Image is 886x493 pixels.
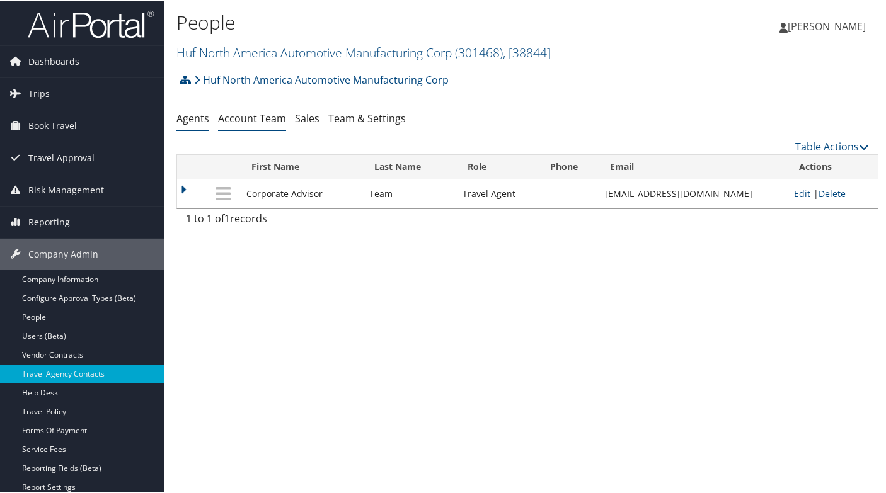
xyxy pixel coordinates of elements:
[788,178,878,207] td: |
[788,154,878,178] th: Actions
[240,178,363,207] td: Corporate Advisor
[240,154,363,178] th: First Name
[788,18,866,32] span: [PERSON_NAME]
[28,8,154,38] img: airportal-logo.png
[28,77,50,108] span: Trips
[176,43,551,60] a: Huf North America Automotive Manufacturing Corp
[207,154,240,178] th: : activate to sort column descending
[28,45,79,76] span: Dashboards
[28,205,70,237] span: Reporting
[819,186,846,198] a: Delete
[218,110,286,124] a: Account Team
[455,43,503,60] span: ( 301468 )
[779,6,878,44] a: [PERSON_NAME]
[28,237,98,269] span: Company Admin
[224,210,230,224] span: 1
[363,178,456,207] td: Team
[295,110,319,124] a: Sales
[176,110,209,124] a: Agents
[363,154,456,178] th: Last Name
[456,178,539,207] td: Travel Agent
[176,8,645,35] h1: People
[503,43,551,60] span: , [ 38844 ]
[328,110,406,124] a: Team & Settings
[28,141,95,173] span: Travel Approval
[599,154,788,178] th: Email
[456,154,539,178] th: Role
[795,139,869,152] a: Table Actions
[599,178,788,207] td: [EMAIL_ADDRESS][DOMAIN_NAME]
[28,109,77,140] span: Book Travel
[186,210,343,231] div: 1 to 1 of records
[539,154,599,178] th: Phone
[194,66,449,91] a: Huf North America Automotive Manufacturing Corp
[28,173,104,205] span: Risk Management
[794,186,810,198] a: Edit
